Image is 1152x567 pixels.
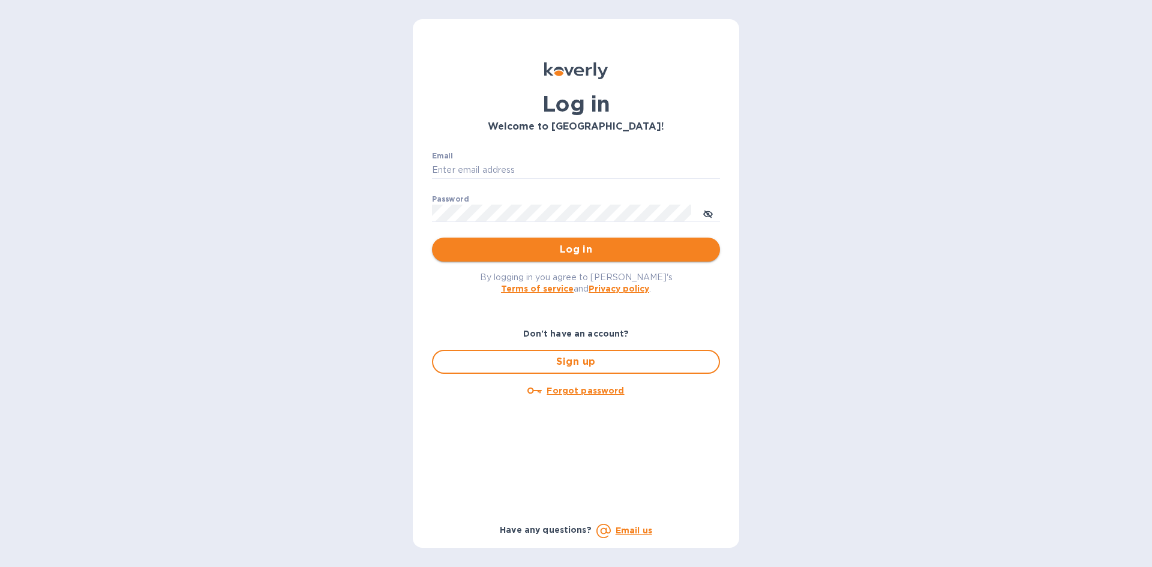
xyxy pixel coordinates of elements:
[443,355,709,369] span: Sign up
[432,161,720,179] input: Enter email address
[544,62,608,79] img: Koverly
[696,201,720,225] button: toggle password visibility
[589,284,649,293] a: Privacy policy
[432,196,469,203] label: Password
[616,526,652,535] a: Email us
[523,329,629,338] b: Don't have an account?
[501,284,574,293] a: Terms of service
[480,272,673,293] span: By logging in you agree to [PERSON_NAME]'s and .
[432,152,453,160] label: Email
[547,386,624,395] u: Forgot password
[442,242,710,257] span: Log in
[432,91,720,116] h1: Log in
[500,525,592,535] b: Have any questions?
[432,238,720,262] button: Log in
[432,350,720,374] button: Sign up
[432,121,720,133] h3: Welcome to [GEOGRAPHIC_DATA]!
